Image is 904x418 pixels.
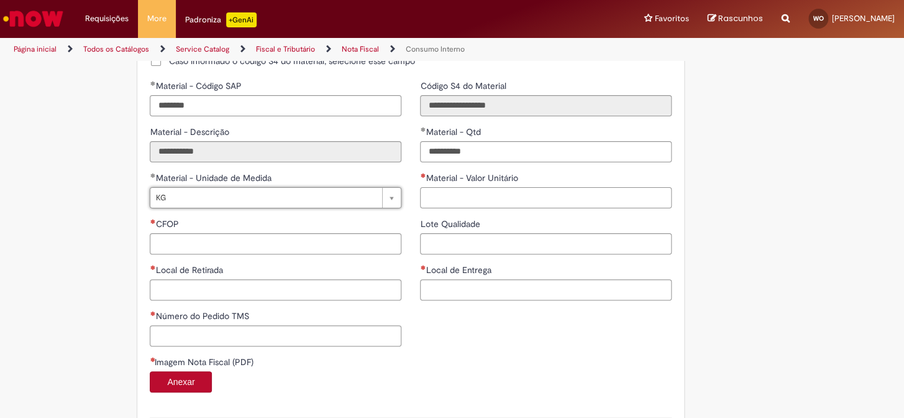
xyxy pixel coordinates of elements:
[150,141,401,162] input: Material - Descrição
[426,264,493,276] span: Local de Entrega
[150,219,155,224] span: Necessários
[708,13,763,25] a: Rascunhos
[420,279,672,300] input: Local de Entrega
[14,44,57,54] a: Página inicial
[150,357,154,362] span: Campo obrigatório
[420,233,672,254] input: Lote Qualidade
[9,38,593,61] ul: Trilhas de página
[406,44,465,54] a: Consumo Interno
[155,310,251,322] span: Número do Pedido TMS
[226,12,257,27] p: +GenAi
[155,264,225,276] span: Local de Retirada
[150,126,231,137] span: Somente leitura - Material - Descrição
[420,141,672,162] input: Material - Qtd
[832,13,895,24] span: [PERSON_NAME]
[420,95,672,116] input: Código S4 do Material
[150,371,212,392] button: Anexar
[150,325,401,346] input: Número do Pedido TMS
[426,172,520,183] span: Material - Valor Unitário
[168,55,414,67] span: Caso informado o código S4 do material, selecione esse campo
[420,173,426,178] span: Necessários
[154,356,255,368] span: Imagem Nota Fiscal (PDF)
[426,126,483,137] span: Material - Qtd
[150,265,155,270] span: Necessários
[655,12,689,25] span: Favoritos
[150,311,155,316] span: Necessários
[155,188,376,208] span: KG
[150,279,401,300] input: Local de Retirada
[150,95,401,116] input: Material - Código SAP
[342,44,379,54] a: Nota Fiscal
[813,14,824,22] span: WO
[420,80,508,91] span: Somente leitura - Código S4 do Material
[256,44,315,54] a: Fiscal e Tributário
[420,187,672,208] input: Material - Valor Unitário
[420,265,426,270] span: Necessários
[150,81,155,86] span: Obrigatório Preenchido
[718,12,763,24] span: Rascunhos
[185,12,257,27] div: Padroniza
[150,173,155,178] span: Obrigatório Preenchido
[1,6,65,31] img: ServiceNow
[420,127,426,132] span: Obrigatório Preenchido
[147,12,167,25] span: More
[150,233,401,254] input: CFOP
[155,172,273,183] span: Material - Unidade de Medida
[155,218,181,230] span: CFOP
[155,80,244,91] span: Somente leitura - Material - Código SAP
[85,12,129,25] span: Requisições
[176,44,229,54] a: Service Catalog
[150,126,231,138] label: Somente leitura - Material - Descrição
[420,218,482,230] span: Lote Qualidade
[83,44,149,54] a: Todos os Catálogos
